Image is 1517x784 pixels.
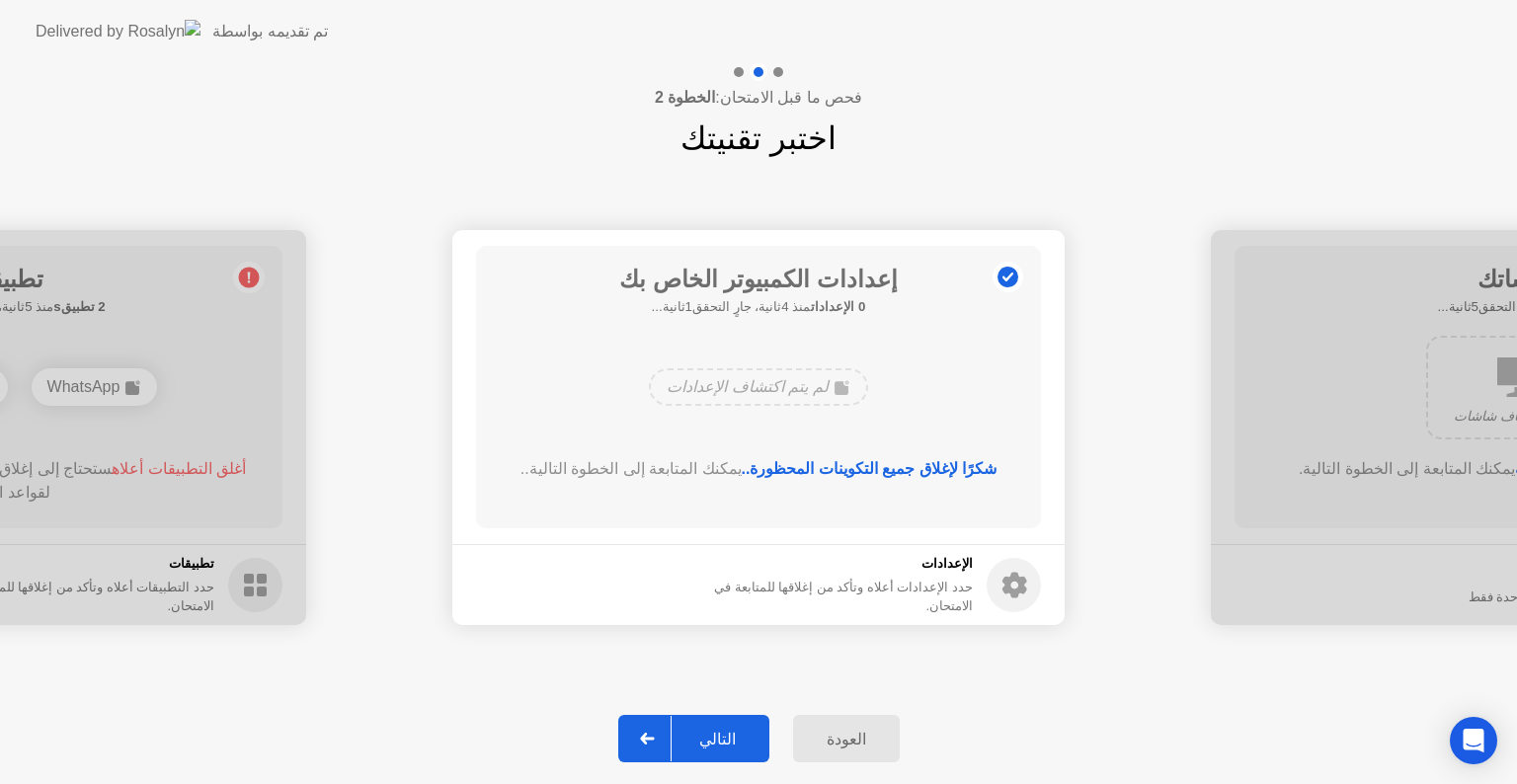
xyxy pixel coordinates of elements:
[618,715,769,762] button: التالي
[811,299,865,314] b: 0 الإعدادات
[793,715,900,762] button: العودة
[672,730,763,748] div: التالي
[212,20,328,43] div: تم تقديمه بواسطة
[742,460,998,477] b: شكرًا لإغلاق جميع التكوينات المحظورة..
[619,262,898,297] h1: إعدادات الكمبيوتر الخاص بك
[619,297,898,317] h5: منذ 4ثانية، جارٍ التحقق1ثانية...
[36,20,200,42] img: Delivered by Rosalyn
[799,730,894,748] div: العودة
[680,115,837,162] h1: اختبر تقنيتك
[674,578,973,615] div: حدد الإعدادات أعلاه وتأكد من إغلاقها للمتابعة في الامتحان.
[655,89,715,106] b: الخطوة 2
[649,368,867,406] div: لم يتم اكتشاف الإعدادات
[505,457,1013,481] div: يمكنك المتابعة إلى الخطوة التالية..
[674,554,973,574] h5: الإعدادات
[655,86,862,110] h4: فحص ما قبل الامتحان:
[1450,717,1497,764] div: Open Intercom Messenger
